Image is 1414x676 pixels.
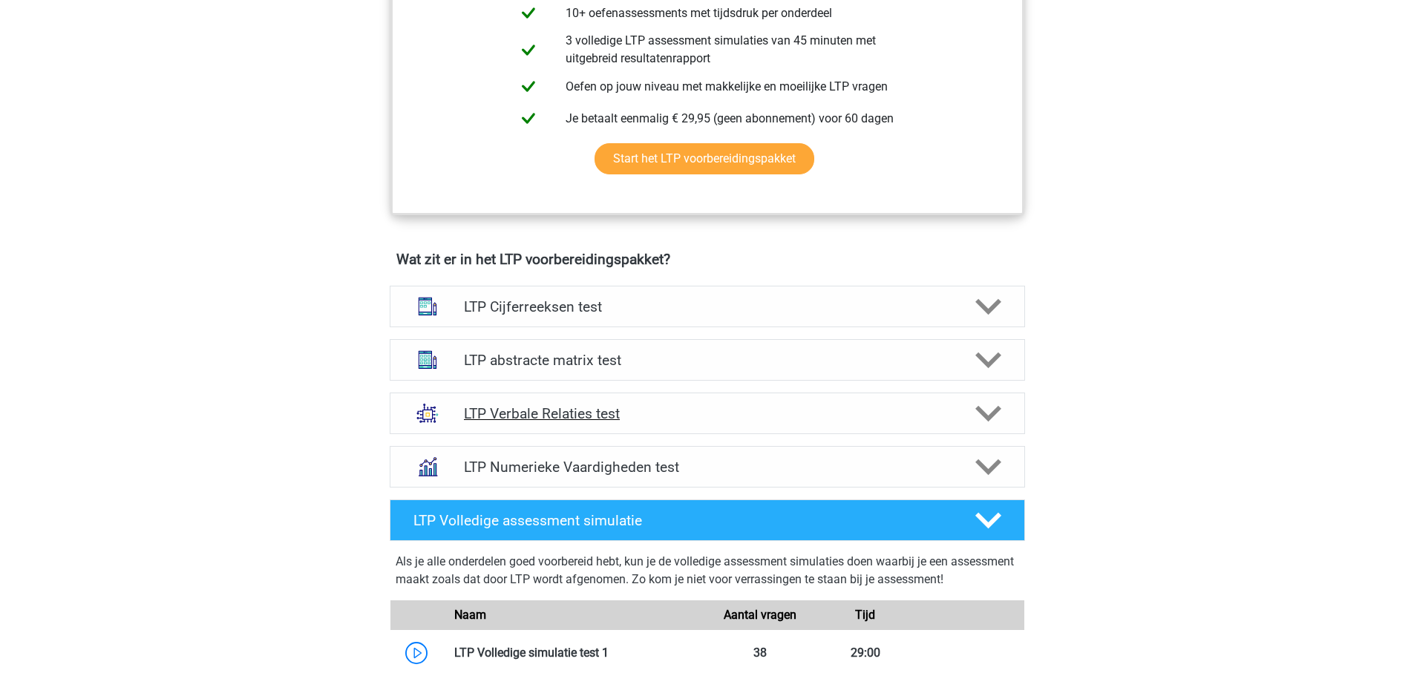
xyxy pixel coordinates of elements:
[464,352,950,369] h4: LTP abstracte matrix test
[464,405,950,422] h4: LTP Verbale Relaties test
[384,446,1031,488] a: numeriek redeneren LTP Numerieke Vaardigheden test
[384,286,1031,327] a: cijferreeksen LTP Cijferreeksen test
[464,459,950,476] h4: LTP Numerieke Vaardigheden test
[443,606,707,624] div: Naam
[408,394,447,433] img: analogieen
[443,644,707,662] div: LTP Volledige simulatie test 1
[408,447,447,486] img: numeriek redeneren
[464,298,950,315] h4: LTP Cijferreeksen test
[384,499,1031,541] a: LTP Volledige assessment simulatie
[384,339,1031,381] a: abstracte matrices LTP abstracte matrix test
[384,393,1031,434] a: analogieen LTP Verbale Relaties test
[413,512,951,529] h4: LTP Volledige assessment simulatie
[813,606,918,624] div: Tijd
[707,606,812,624] div: Aantal vragen
[396,251,1018,268] h4: Wat zit er in het LTP voorbereidingspakket?
[408,341,447,379] img: abstracte matrices
[396,553,1019,594] div: Als je alle onderdelen goed voorbereid hebt, kun je de volledige assessment simulaties doen waarb...
[595,143,814,174] a: Start het LTP voorbereidingspakket
[408,287,447,326] img: cijferreeksen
